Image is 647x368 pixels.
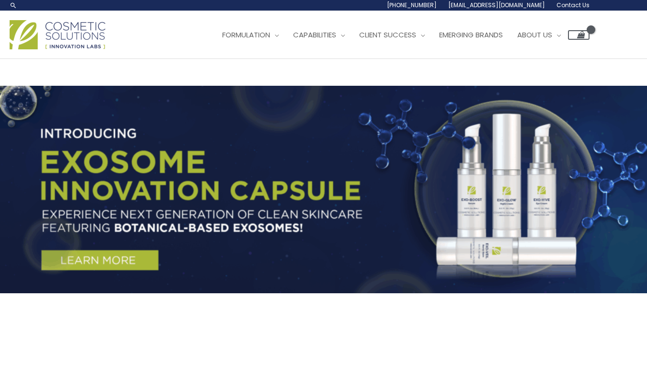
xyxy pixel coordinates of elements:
[359,30,416,40] span: Client Success
[208,21,590,49] nav: Site Navigation
[432,21,510,49] a: Emerging Brands
[286,21,352,49] a: Capabilities
[352,21,432,49] a: Client Success
[517,30,552,40] span: About Us
[510,21,568,49] a: About Us
[222,30,270,40] span: Formulation
[439,30,503,40] span: Emerging Brands
[448,1,545,9] span: [EMAIL_ADDRESS][DOMAIN_NAME]
[556,1,590,9] span: Contact Us
[293,30,336,40] span: Capabilities
[568,30,590,40] a: View Shopping Cart, empty
[10,20,105,49] img: Cosmetic Solutions Logo
[215,21,286,49] a: Formulation
[387,1,437,9] span: [PHONE_NUMBER]
[10,1,17,9] a: Search icon link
